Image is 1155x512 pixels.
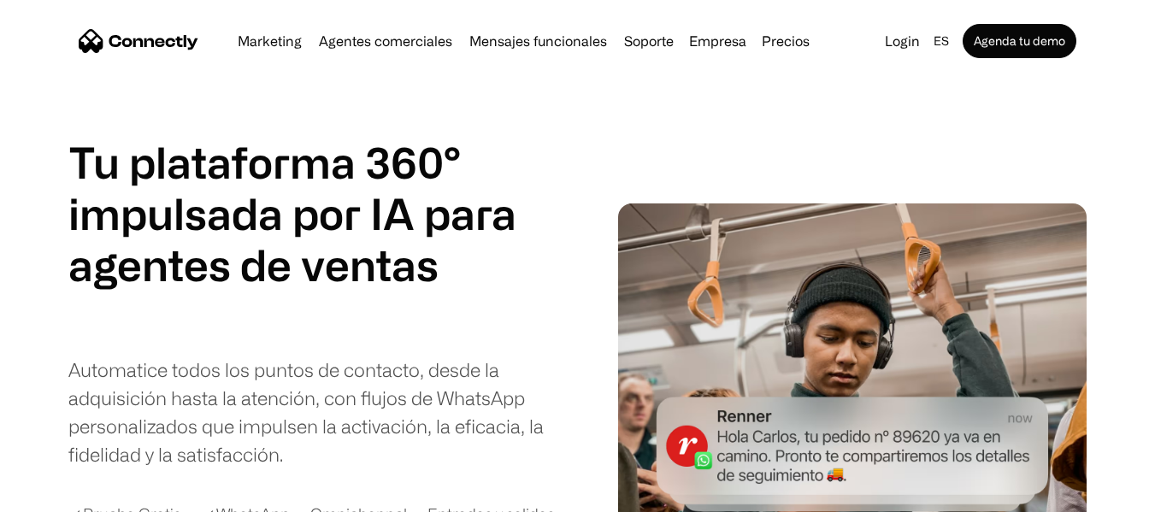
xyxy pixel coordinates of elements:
ul: Language list [34,482,103,506]
a: home [79,28,198,54]
a: Agentes comerciales [312,34,459,48]
a: Precios [755,34,816,48]
div: Automatice todos los puntos de contacto, desde la adquisición hasta la atención, con flujos de Wh... [68,356,571,468]
h1: Tu plataforma 360° impulsada por IA para [68,137,516,239]
aside: Language selected: Español [17,480,103,506]
div: 1 of 4 [68,239,462,291]
a: Agenda tu demo [963,24,1076,58]
div: carousel [68,239,462,342]
div: Empresa [684,29,751,53]
div: es [934,29,949,53]
div: Empresa [689,29,746,53]
a: Soporte [617,34,681,48]
div: es [927,29,959,53]
a: Marketing [231,34,309,48]
a: Login [878,29,927,53]
h1: agentes de ventas [68,239,462,291]
a: Mensajes funcionales [463,34,614,48]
